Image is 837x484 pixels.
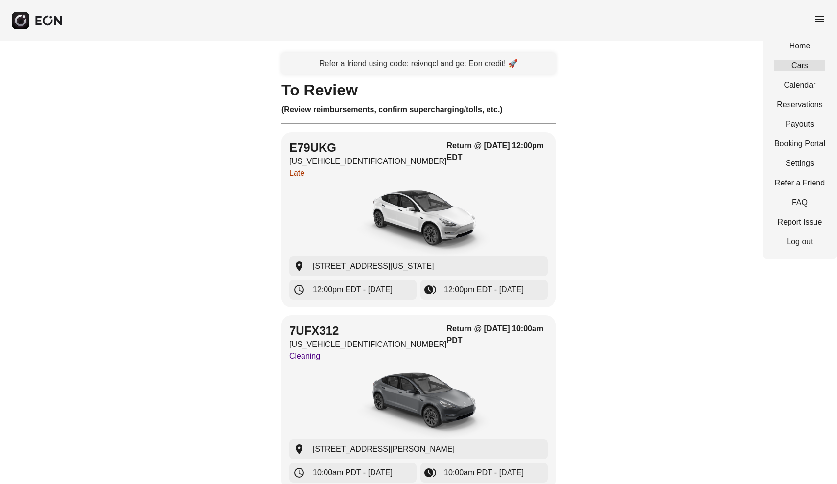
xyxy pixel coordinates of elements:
[774,118,825,130] a: Payouts
[313,260,434,272] span: [STREET_ADDRESS][US_STATE]
[345,183,492,256] img: car
[289,167,447,179] p: Late
[289,323,447,339] h2: 7UFX312
[293,467,305,479] span: schedule
[774,236,825,248] a: Log out
[281,132,556,307] button: E79UKG[US_VEHICLE_IDENTIFICATION_NUMBER]LateReturn @ [DATE] 12:00pm EDTcar[STREET_ADDRESS][US_STA...
[774,60,825,71] a: Cars
[774,40,825,52] a: Home
[281,53,556,74] a: Refer a friend using code: reivnqcl and get Eon credit! 🚀
[281,84,556,96] h1: To Review
[447,140,548,163] h3: Return @ [DATE] 12:00pm EDT
[814,13,825,25] span: menu
[447,323,548,346] h3: Return @ [DATE] 10:00am PDT
[444,284,524,296] span: 12:00pm EDT - [DATE]
[293,443,305,455] span: location_on
[289,140,447,156] h2: E79UKG
[774,138,825,150] a: Booking Portal
[289,350,447,362] p: Cleaning
[313,467,393,479] span: 10:00am PDT - [DATE]
[313,443,455,455] span: [STREET_ADDRESS][PERSON_NAME]
[774,158,825,169] a: Settings
[774,216,825,228] a: Report Issue
[424,467,436,479] span: browse_gallery
[774,177,825,189] a: Refer a Friend
[289,339,447,350] p: [US_VEHICLE_IDENTIFICATION_NUMBER]
[774,99,825,111] a: Reservations
[293,284,305,296] span: schedule
[345,366,492,439] img: car
[293,260,305,272] span: location_on
[774,197,825,208] a: FAQ
[424,284,436,296] span: browse_gallery
[289,156,447,167] p: [US_VEHICLE_IDENTIFICATION_NUMBER]
[774,79,825,91] a: Calendar
[313,284,393,296] span: 12:00pm EDT - [DATE]
[444,467,524,479] span: 10:00am PDT - [DATE]
[281,104,556,115] h3: (Review reimbursements, confirm supercharging/tolls, etc.)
